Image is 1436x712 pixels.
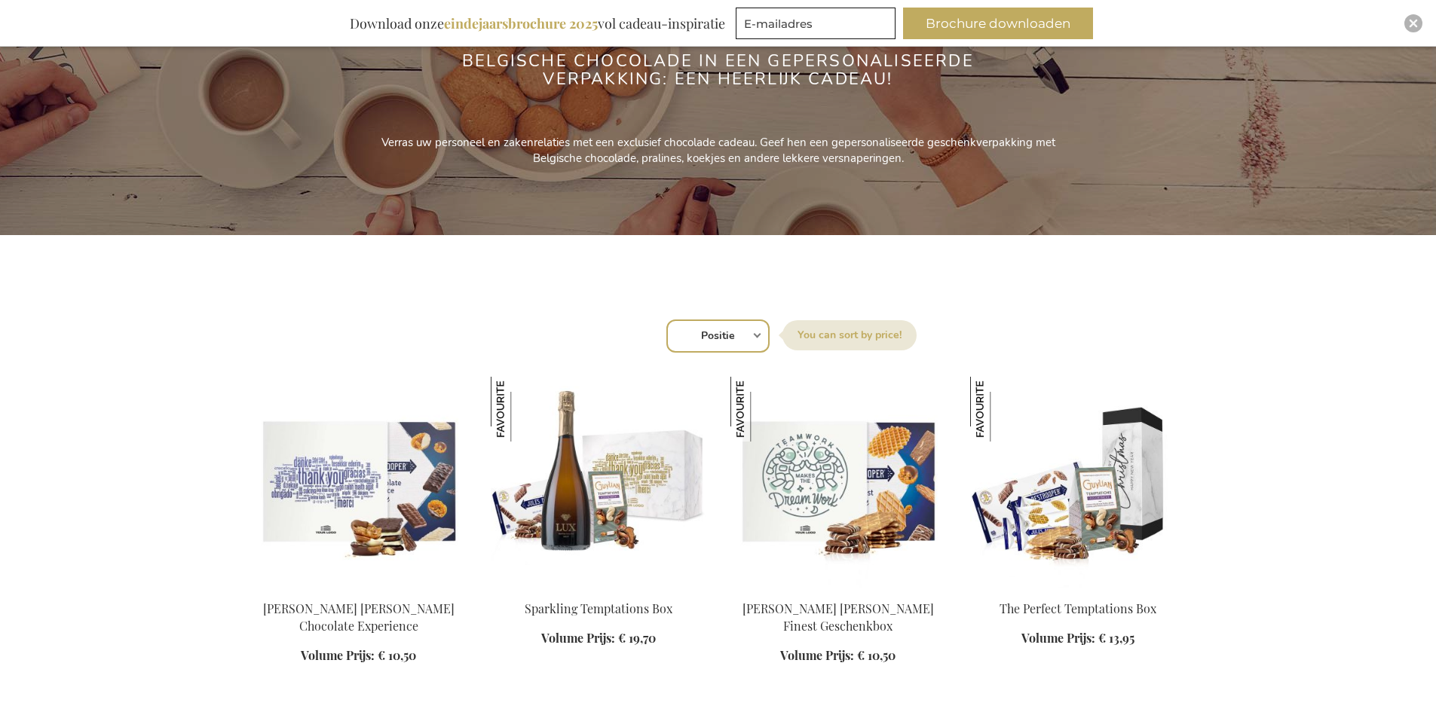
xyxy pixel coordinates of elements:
[263,600,455,634] a: [PERSON_NAME] [PERSON_NAME] Chocolate Experience
[857,647,896,663] span: € 10,50
[736,8,896,39] input: E-mailadres
[780,647,854,663] span: Volume Prijs:
[301,647,416,665] a: Volume Prijs: € 10,50
[742,600,934,634] a: [PERSON_NAME] [PERSON_NAME] Finest Geschenkbox
[1000,600,1156,616] a: The Perfect Temptations Box
[730,377,946,588] img: Jules Destrooper Jules' Finest Gift Box
[343,8,732,39] div: Download onze vol cadeau-inspiratie
[541,630,615,646] span: Volume Prijs:
[525,600,672,616] a: Sparkling Temptations Box
[1409,19,1418,28] img: Close
[301,647,375,663] span: Volume Prijs:
[618,630,656,646] span: € 19,70
[436,52,1001,88] h2: Belgische chocolade in een gepersonaliseerde verpakking: een heerlijk cadeau!
[1021,630,1095,646] span: Volume Prijs:
[491,582,706,596] a: Sparkling Temptations Bpx Sparkling Temptations Box
[1404,14,1422,32] div: Close
[378,647,416,663] span: € 10,50
[782,320,917,350] label: Sorteer op
[541,630,656,647] a: Volume Prijs: € 19,70
[1021,630,1134,647] a: Volume Prijs: € 13,95
[736,8,900,44] form: marketing offers and promotions
[730,582,946,596] a: Jules Destrooper Jules' Finest Gift Box Jules Destrooper Jules' Finest Geschenkbox
[730,377,795,442] img: Jules Destrooper Jules' Finest Geschenkbox
[970,582,1186,596] a: The Perfect Temptations Box The Perfect Temptations Box
[491,377,556,442] img: Sparkling Temptations Box
[444,14,598,32] b: eindejaarsbrochure 2025
[491,377,706,588] img: Sparkling Temptations Bpx
[1098,630,1134,646] span: € 13,95
[903,8,1093,39] button: Brochure downloaden
[970,377,1186,588] img: The Perfect Temptations Box
[251,377,467,588] img: Jules Destrooper Jules' Chocolate Experience
[970,377,1035,442] img: The Perfect Temptations Box
[780,647,896,665] a: Volume Prijs: € 10,50
[379,135,1058,167] p: Verras uw personeel en zakenrelaties met een exclusief chocolade cadeau. Geef hen een gepersonali...
[251,582,467,596] a: Jules Destrooper Jules' Chocolate Experience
